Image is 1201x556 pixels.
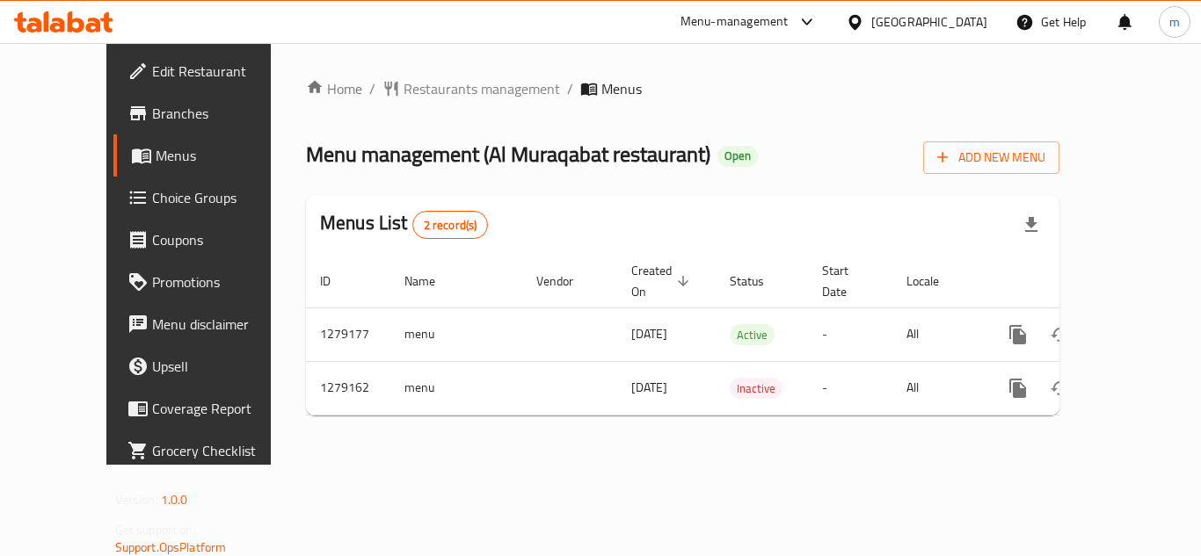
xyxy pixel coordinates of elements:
a: Coupons [113,219,307,261]
a: Promotions [113,261,307,303]
button: Change Status [1039,314,1081,356]
span: [DATE] [631,376,667,399]
span: Start Date [822,260,871,302]
span: 1.0.0 [161,488,188,511]
td: - [808,307,892,361]
a: Coverage Report [113,387,307,430]
a: Branches [113,92,307,134]
td: menu [390,307,522,361]
span: Menu disclaimer [152,314,293,335]
a: Choice Groups [113,177,307,219]
div: Open [717,146,758,167]
a: Menu disclaimer [113,303,307,345]
td: 1279177 [306,307,390,361]
th: Actions [983,255,1180,308]
span: Grocery Checklist [152,440,293,461]
a: Edit Restaurant [113,50,307,92]
span: m [1169,12,1180,32]
span: Vendor [536,271,596,292]
span: 2 record(s) [413,217,488,234]
span: Created On [631,260,695,302]
button: Change Status [1039,367,1081,409]
span: Restaurants management [404,78,560,99]
div: Menu-management [681,11,789,32]
div: [GEOGRAPHIC_DATA] [871,12,987,32]
a: Menus [113,134,307,177]
li: / [369,78,375,99]
span: Upsell [152,356,293,377]
table: enhanced table [306,255,1180,415]
span: ID [320,271,353,292]
button: Add New Menu [923,141,1059,174]
span: Version: [115,488,158,511]
span: Locale [906,271,962,292]
span: Active [730,325,775,345]
span: Promotions [152,271,293,292]
a: Grocery Checklist [113,430,307,472]
div: Export file [1010,204,1052,246]
span: Add New Menu [937,147,1045,169]
td: 1279162 [306,361,390,415]
div: Active [730,324,775,345]
h2: Menus List [320,210,488,239]
span: Branches [152,103,293,124]
span: Name [404,271,458,292]
a: Home [306,78,362,99]
span: Status [730,271,787,292]
td: menu [390,361,522,415]
td: - [808,361,892,415]
span: [DATE] [631,322,667,345]
span: Coupons [152,229,293,250]
span: Get support on: [115,518,196,541]
nav: breadcrumb [306,78,1059,99]
button: more [997,367,1039,409]
span: Menus [601,78,642,99]
span: Menu management ( Al Muraqabat restaurant ) [306,134,710,174]
a: Upsell [113,345,307,387]
td: All [892,361,983,415]
span: Choice Groups [152,187,293,208]
span: Edit Restaurant [152,61,293,82]
span: Coverage Report [152,398,293,419]
a: Restaurants management [382,78,560,99]
button: more [997,314,1039,356]
div: Inactive [730,378,782,399]
span: Open [717,148,758,163]
span: Inactive [730,379,782,399]
div: Total records count [412,211,489,239]
li: / [567,78,573,99]
span: Menus [156,145,293,166]
td: All [892,307,983,361]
